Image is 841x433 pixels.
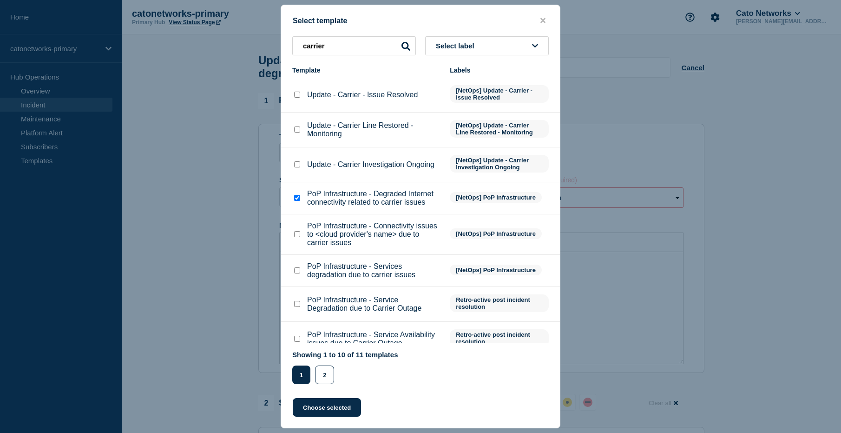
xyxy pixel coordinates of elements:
[315,366,334,384] button: 2
[450,265,542,275] span: [NetOps] PoP Infrastructure
[307,222,440,247] p: PoP Infrastructure - Connectivity issues to <cloud provider's name> due to carrier issues
[450,67,549,74] div: Labels
[307,296,440,313] p: PoP Infrastructure - Service Degradation due to Carrier Outage
[292,351,398,359] p: Showing 1 to 10 of 11 templates
[307,160,434,169] p: Update - Carrier Investigation Ongoing
[307,190,440,207] p: PoP Infrastructure - Degraded Internet connectivity related to carrier issues
[293,398,361,417] button: Choose selected
[292,366,310,384] button: 1
[450,329,549,347] span: Retro-active post incident resolution
[294,92,300,98] input: Update - Carrier - Issue Resolved checkbox
[450,228,542,239] span: [NetOps] PoP Infrastructure
[307,331,440,347] p: PoP Infrastructure - Service Availability issues due to Carrier Outage
[307,121,440,138] p: Update - Carrier Line Restored - Monitoring
[436,42,478,50] span: Select label
[292,36,416,55] input: Search templates & labels
[450,294,549,312] span: Retro-active post incident resolution
[294,127,300,133] input: Update - Carrier Line Restored - Monitoring checkbox
[292,67,440,74] div: Template
[450,155,549,173] span: [NetOps] Update - Carrier Investigation Ongoing
[294,336,300,342] input: PoP Infrastructure - Service Availability issues due to Carrier Outage checkbox
[450,85,549,103] span: [NetOps] Update - Carrier - Issue Resolved
[307,262,440,279] p: PoP Infrastructure - Services degradation due to carrier issues
[538,16,548,25] button: close button
[294,161,300,167] input: Update - Carrier Investigation Ongoing checkbox
[294,267,300,273] input: PoP Infrastructure - Services degradation due to carrier issues checkbox
[425,36,549,55] button: Select label
[307,91,418,99] p: Update - Carrier - Issue Resolved
[281,16,560,25] div: Select template
[450,120,549,138] span: [NetOps] Update - Carrier Line Restored - Monitoring
[450,192,542,203] span: [NetOps] PoP Infrastructure
[294,301,300,307] input: PoP Infrastructure - Service Degradation due to Carrier Outage checkbox
[294,231,300,237] input: PoP Infrastructure - Connectivity issues to <cloud provider's name> due to carrier issues checkbox
[294,195,300,201] input: PoP Infrastructure - Degraded Internet connectivity related to carrier issues checkbox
